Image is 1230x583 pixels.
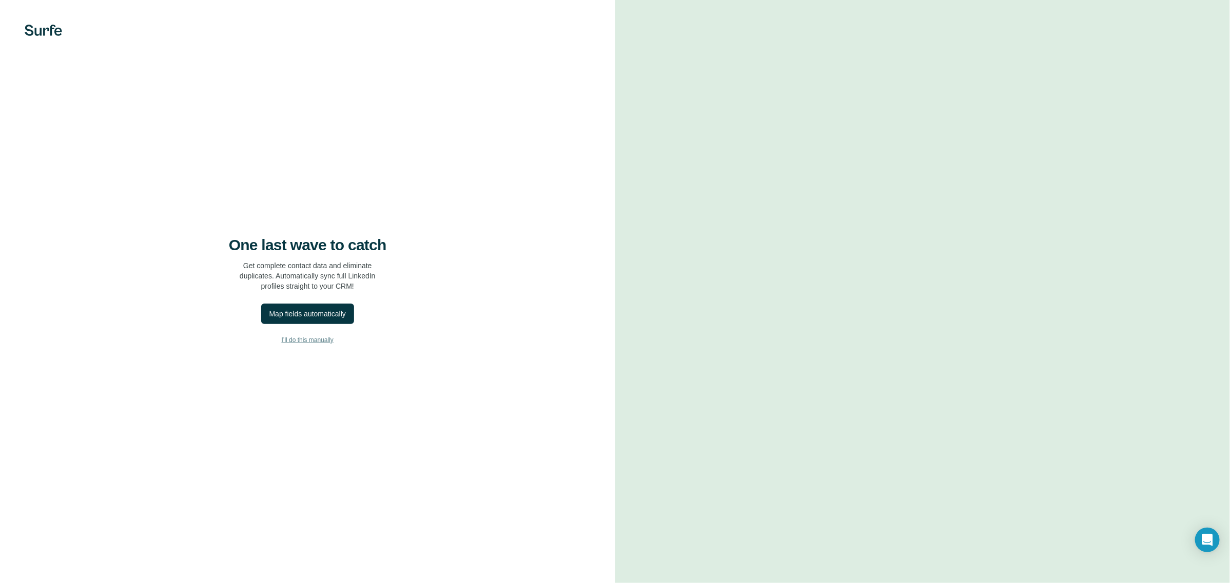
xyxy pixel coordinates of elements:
[1195,528,1220,552] div: Open Intercom Messenger
[269,309,346,319] div: Map fields automatically
[21,332,595,348] button: I’ll do this manually
[282,335,334,345] span: I’ll do this manually
[229,236,386,254] h4: One last wave to catch
[240,260,376,291] p: Get complete contact data and eliminate duplicates. Automatically sync full LinkedIn profiles str...
[261,304,354,324] button: Map fields automatically
[25,25,62,36] img: Surfe's logo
